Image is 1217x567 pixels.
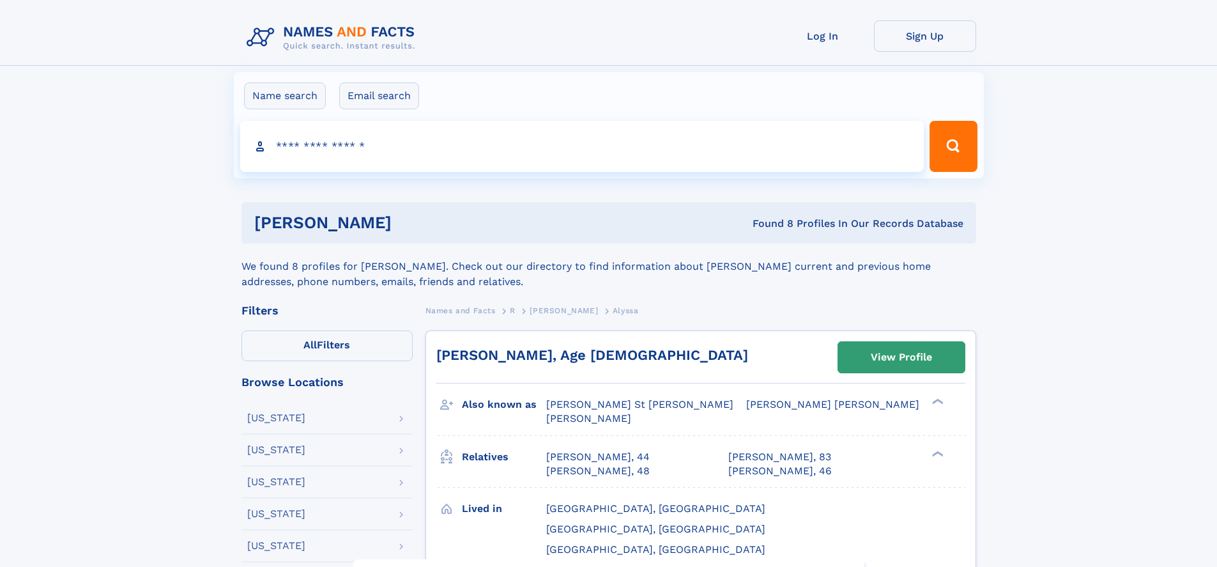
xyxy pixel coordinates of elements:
[530,306,598,315] span: [PERSON_NAME]
[436,347,748,363] a: [PERSON_NAME], Age [DEMOGRAPHIC_DATA]
[247,413,305,423] div: [US_STATE]
[838,342,965,373] a: View Profile
[247,509,305,519] div: [US_STATE]
[254,215,572,231] h1: [PERSON_NAME]
[425,302,496,318] a: Names and Facts
[546,543,765,555] span: [GEOGRAPHIC_DATA], [GEOGRAPHIC_DATA]
[303,339,317,351] span: All
[546,398,733,410] span: [PERSON_NAME] St [PERSON_NAME]
[462,446,546,468] h3: Relatives
[874,20,976,52] a: Sign Up
[462,498,546,520] h3: Lived in
[772,20,874,52] a: Log In
[247,445,305,455] div: [US_STATE]
[930,121,977,172] button: Search Button
[546,502,765,515] span: [GEOGRAPHIC_DATA], [GEOGRAPHIC_DATA]
[728,450,831,464] a: [PERSON_NAME], 83
[339,82,419,109] label: Email search
[871,343,932,372] div: View Profile
[510,302,516,318] a: R
[929,398,944,406] div: ❯
[241,330,413,361] label: Filters
[929,449,944,458] div: ❯
[462,394,546,416] h3: Also known as
[546,412,631,424] span: [PERSON_NAME]
[530,302,598,318] a: [PERSON_NAME]
[240,121,924,172] input: search input
[546,523,765,535] span: [GEOGRAPHIC_DATA], [GEOGRAPHIC_DATA]
[572,217,963,231] div: Found 8 Profiles In Our Records Database
[746,398,919,410] span: [PERSON_NAME] [PERSON_NAME]
[510,306,516,315] span: R
[546,450,650,464] a: [PERSON_NAME], 44
[728,464,832,478] a: [PERSON_NAME], 46
[247,541,305,551] div: [US_STATE]
[613,306,639,315] span: Alyssa
[244,82,326,109] label: Name search
[241,377,413,388] div: Browse Locations
[546,464,650,478] a: [PERSON_NAME], 48
[247,477,305,487] div: [US_STATE]
[241,244,976,290] div: We found 8 profiles for [PERSON_NAME]. Check out our directory to find information about [PERSON_...
[241,20,425,55] img: Logo Names and Facts
[241,305,413,316] div: Filters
